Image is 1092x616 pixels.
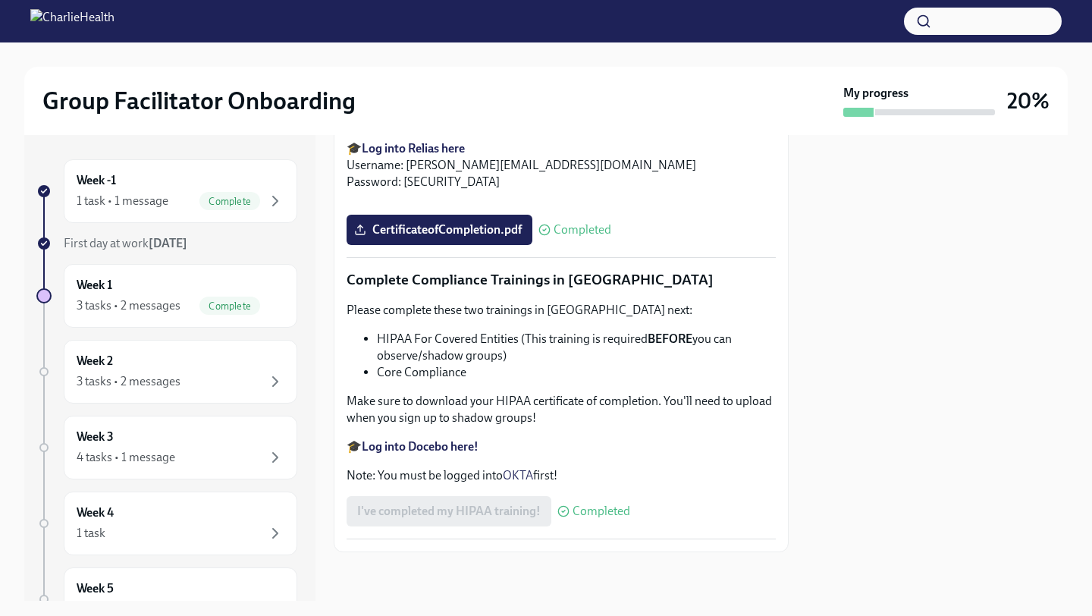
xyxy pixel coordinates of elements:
[347,302,776,319] p: Please complete these two trainings in [GEOGRAPHIC_DATA] next:
[77,449,175,466] div: 4 tasks • 1 message
[554,224,611,236] span: Completed
[357,222,522,237] span: CertificateofCompletion.pdf
[77,353,113,369] h6: Week 2
[503,468,533,482] a: OKTA
[347,215,532,245] label: CertificateofCompletion.pdf
[36,159,297,223] a: Week -11 task • 1 messageComplete
[199,300,260,312] span: Complete
[362,439,479,454] a: Log into Docebo here!
[77,525,105,542] div: 1 task
[347,393,776,426] p: Make sure to download your HIPAA certificate of completion. You'll need to upload when you sign u...
[573,505,630,517] span: Completed
[77,277,112,294] h6: Week 1
[36,235,297,252] a: First day at work[DATE]
[149,236,187,250] strong: [DATE]
[77,504,114,521] h6: Week 4
[377,364,776,381] li: Core Compliance
[77,373,180,390] div: 3 tasks • 2 messages
[347,438,776,455] p: 🎓
[36,492,297,555] a: Week 41 task
[30,9,115,33] img: CharlieHealth
[1007,87,1050,115] h3: 20%
[648,332,692,346] strong: BEFORE
[347,467,776,484] p: Note: You must be logged into first!
[36,340,297,404] a: Week 23 tasks • 2 messages
[843,85,908,102] strong: My progress
[77,297,180,314] div: 3 tasks • 2 messages
[77,429,114,445] h6: Week 3
[64,236,187,250] span: First day at work
[36,264,297,328] a: Week 13 tasks • 2 messagesComplete
[77,172,116,189] h6: Week -1
[347,140,776,190] p: 🎓 Username: [PERSON_NAME][EMAIL_ADDRESS][DOMAIN_NAME] Password: [SECURITY_DATA]
[36,416,297,479] a: Week 34 tasks • 1 message
[77,193,168,209] div: 1 task • 1 message
[42,86,356,116] h2: Group Facilitator Onboarding
[377,331,776,364] li: HIPAA For Covered Entities (This training is required you can observe/shadow groups)
[199,196,260,207] span: Complete
[77,580,114,597] h6: Week 5
[347,270,776,290] p: Complete Compliance Trainings in [GEOGRAPHIC_DATA]
[362,141,465,156] a: Log into Relias here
